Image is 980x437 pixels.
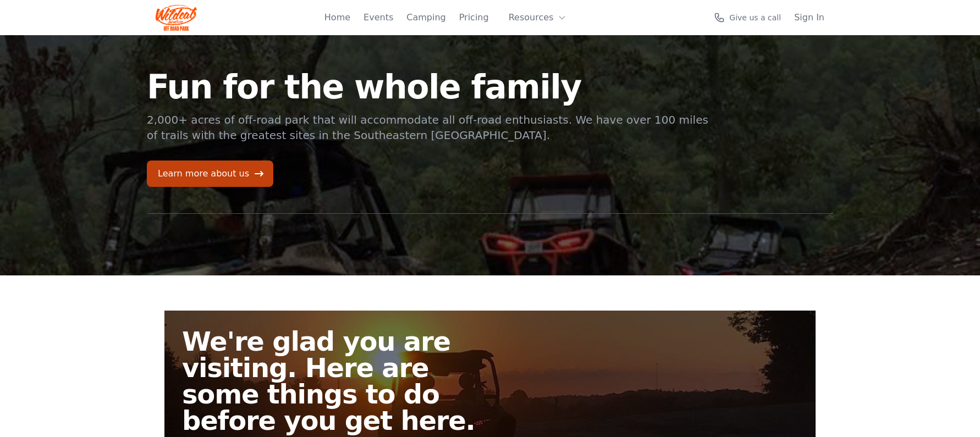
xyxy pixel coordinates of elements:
[794,11,824,24] a: Sign In
[364,11,393,24] a: Events
[459,11,489,24] a: Pricing
[502,7,574,29] button: Resources
[182,328,499,434] h2: We're glad you are visiting. Here are some things to do before you get here.
[156,4,197,31] img: Wildcat Logo
[147,112,710,143] p: 2,000+ acres of off-road park that will accommodate all off-road enthusiasts. We have over 100 mi...
[147,161,273,187] a: Learn more about us
[714,12,781,23] a: Give us a call
[147,70,710,103] h1: Fun for the whole family
[406,11,445,24] a: Camping
[324,11,350,24] a: Home
[729,12,781,23] span: Give us a call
